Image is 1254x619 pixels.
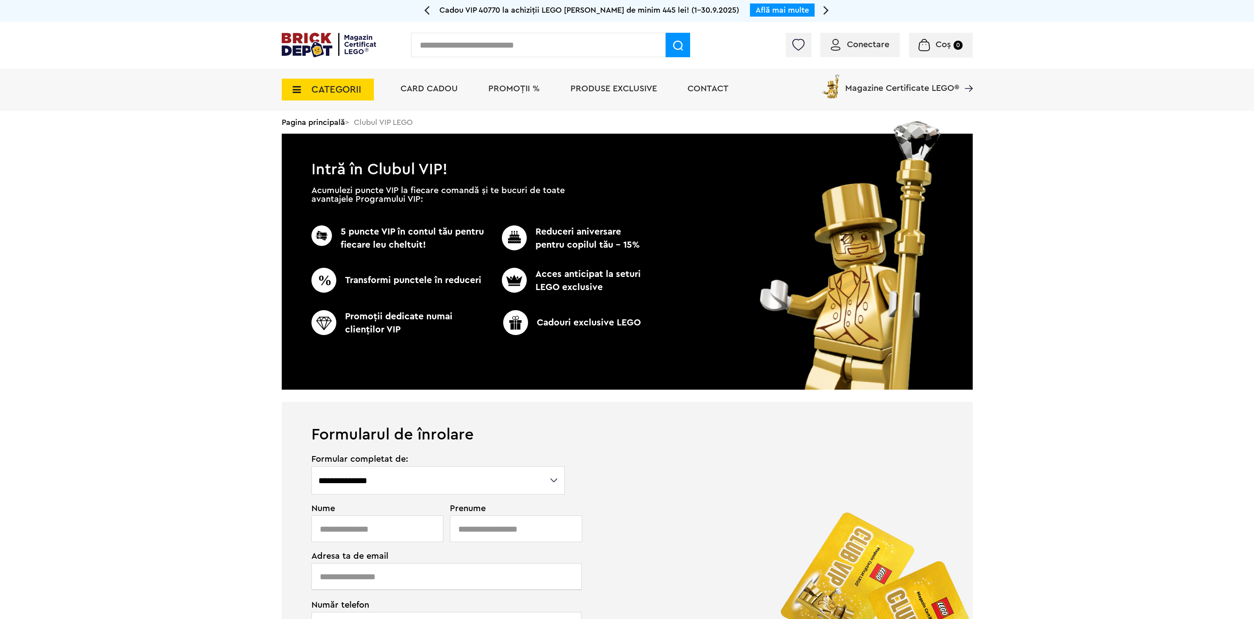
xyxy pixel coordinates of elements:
[439,6,739,14] span: Cadou VIP 40770 la achiziții LEGO [PERSON_NAME] de minim 445 lei! (1-30.9.2025)
[311,599,566,609] span: Număr telefon
[450,504,566,513] span: Prenume
[748,121,954,390] img: vip_page_image
[311,225,487,252] p: 5 puncte VIP în contul tău pentru fiecare leu cheltuit!
[845,73,959,93] span: Magazine Certificate LEGO®
[487,268,644,294] p: Acces anticipat la seturi LEGO exclusive
[687,84,729,93] a: Contact
[570,84,657,93] a: Produse exclusive
[756,6,809,14] a: Află mai multe
[847,40,889,49] span: Conectare
[311,504,439,513] span: Nume
[503,310,528,335] img: CC_BD_Green_chek_mark
[401,84,458,93] a: Card Cadou
[311,455,566,463] span: Formular completat de:
[311,310,336,335] img: CC_BD_Green_chek_mark
[502,268,527,293] img: CC_BD_Green_chek_mark
[311,268,336,293] img: CC_BD_Green_chek_mark
[311,85,361,94] span: CATEGORII
[311,310,487,336] p: Promoţii dedicate numai clienţilor VIP
[282,118,345,126] a: Pagina principală
[484,310,660,335] p: Cadouri exclusive LEGO
[831,40,889,49] a: Conectare
[487,225,644,252] p: Reduceri aniversare pentru copilul tău - 15%
[282,134,973,174] h1: Intră în Clubul VIP!
[936,40,951,49] span: Coș
[311,186,565,204] p: Acumulezi puncte VIP la fiecare comandă și te bucuri de toate avantajele Programului VIP:
[959,73,973,81] a: Magazine Certificate LEGO®
[282,111,973,134] div: > Clubul VIP LEGO
[488,84,540,93] a: PROMOȚII %
[282,402,973,443] h1: Formularul de înrolare
[502,225,527,250] img: CC_BD_Green_chek_mark
[953,41,963,50] small: 0
[311,225,332,246] img: CC_BD_Green_chek_mark
[311,552,566,560] span: Adresa ta de email
[311,268,487,293] p: Transformi punctele în reduceri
